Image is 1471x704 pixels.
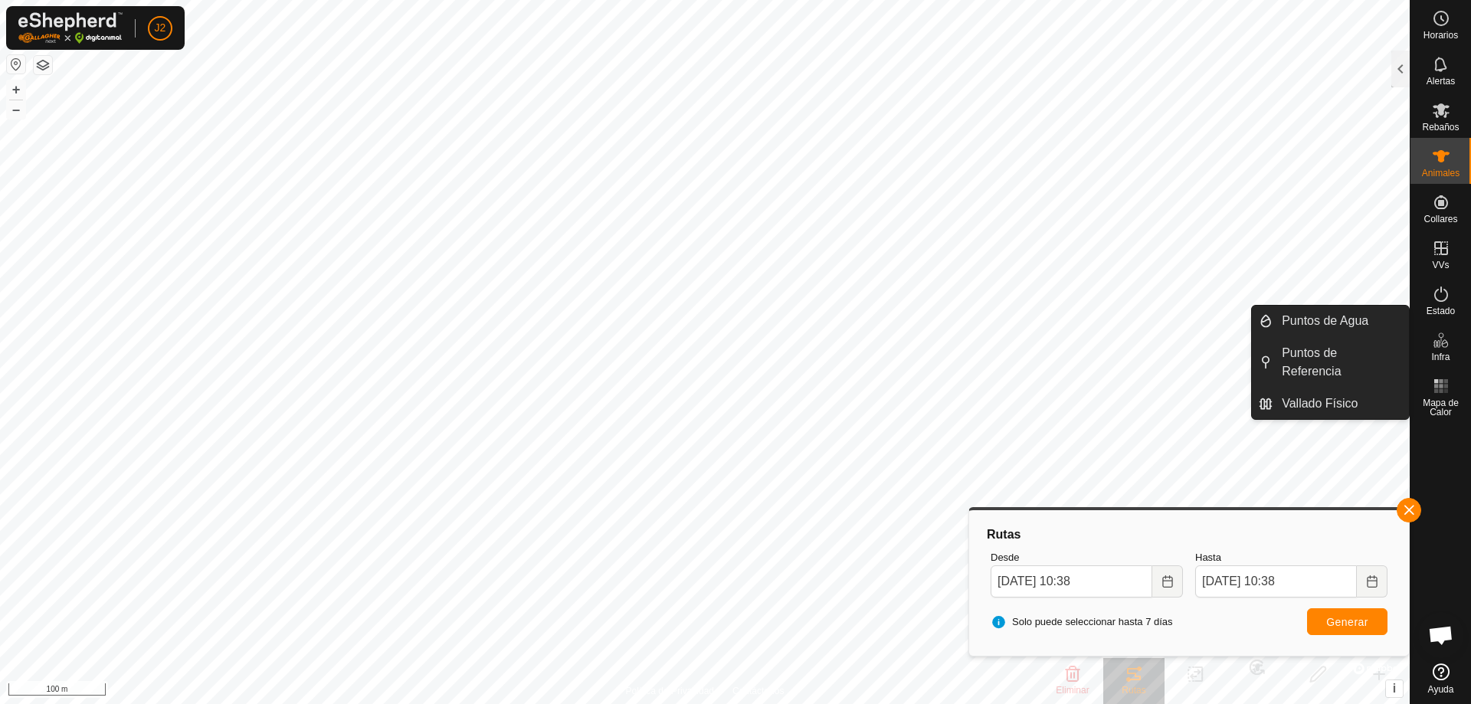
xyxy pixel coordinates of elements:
img: Logo Gallagher [18,12,123,44]
span: J2 [155,20,166,36]
span: i [1393,682,1396,695]
span: Ayuda [1428,685,1454,694]
button: + [7,80,25,99]
li: Vallado Físico [1252,388,1409,419]
span: Mapa de Calor [1414,398,1467,417]
span: Estado [1427,306,1455,316]
span: Alertas [1427,77,1455,86]
button: – [7,100,25,119]
span: Animales [1422,169,1460,178]
button: Choose Date [1357,565,1387,598]
button: Restablecer Mapa [7,55,25,74]
span: Rebaños [1422,123,1459,132]
a: Política de Privacidad [626,684,714,698]
a: Puntos de Referencia [1273,338,1409,387]
span: Vallado Físico [1282,395,1358,413]
span: VVs [1432,260,1449,270]
span: Collares [1423,214,1457,224]
button: Generar [1307,608,1387,635]
div: Chat abierto [1418,612,1464,658]
li: Puntos de Agua [1252,306,1409,336]
li: Puntos de Referencia [1252,338,1409,387]
span: Solo puede seleccionar hasta 7 días [991,614,1173,630]
label: Hasta [1195,550,1387,565]
div: Rutas [984,526,1394,544]
a: Contáctenos [732,684,784,698]
span: Horarios [1423,31,1458,40]
a: Ayuda [1410,657,1471,700]
span: Puntos de Agua [1282,312,1368,330]
button: Capas del Mapa [34,56,52,74]
span: Puntos de Referencia [1282,344,1400,381]
span: Infra [1431,352,1450,362]
button: Choose Date [1152,565,1183,598]
label: Desde [991,550,1183,565]
a: Puntos de Agua [1273,306,1409,336]
a: Vallado Físico [1273,388,1409,419]
span: Generar [1326,616,1368,628]
button: i [1386,680,1403,697]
